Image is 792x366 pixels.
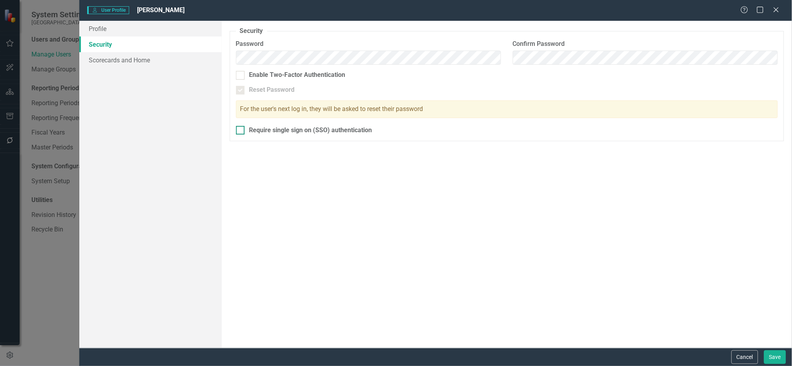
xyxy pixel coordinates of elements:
[732,350,758,364] button: Cancel
[513,40,778,49] label: Confirm Password
[87,6,129,14] span: User Profile
[79,52,222,68] a: Scorecards and Home
[249,86,295,95] div: Reset Password
[236,27,267,36] legend: Security
[764,350,786,364] button: Save
[249,126,372,135] div: Require single sign on (SSO) authentication
[236,40,501,49] label: Password
[236,100,778,118] div: For the user's next log in, they will be asked to reset their password
[79,36,222,52] a: Security
[79,21,222,36] a: Profile
[249,71,346,80] div: Enable Two-Factor Authentication
[137,6,185,14] span: [PERSON_NAME]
